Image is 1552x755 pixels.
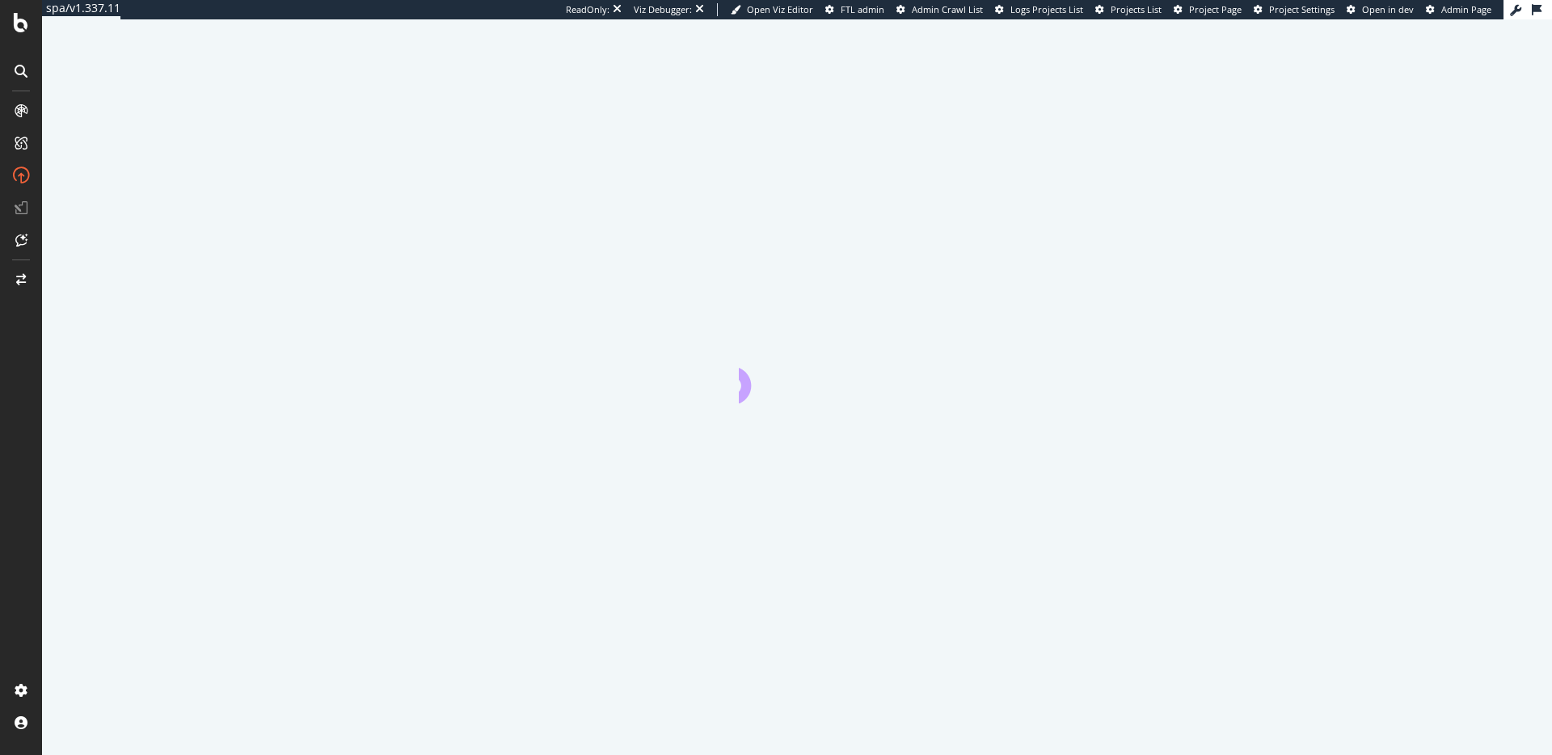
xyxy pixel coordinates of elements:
a: Project Page [1174,3,1242,16]
div: ReadOnly: [566,3,609,16]
span: Projects List [1111,3,1162,15]
span: Admin Crawl List [912,3,983,15]
a: FTL admin [825,3,884,16]
span: Open Viz Editor [747,3,813,15]
span: Project Settings [1269,3,1335,15]
span: Open in dev [1362,3,1414,15]
div: Viz Debugger: [634,3,692,16]
span: Project Page [1189,3,1242,15]
a: Logs Projects List [995,3,1083,16]
a: Open in dev [1347,3,1414,16]
div: animation [739,345,855,403]
span: Logs Projects List [1010,3,1083,15]
a: Project Settings [1254,3,1335,16]
a: Admin Crawl List [896,3,983,16]
a: Projects List [1095,3,1162,16]
a: Admin Page [1426,3,1491,16]
a: Open Viz Editor [731,3,813,16]
span: FTL admin [841,3,884,15]
span: Admin Page [1441,3,1491,15]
